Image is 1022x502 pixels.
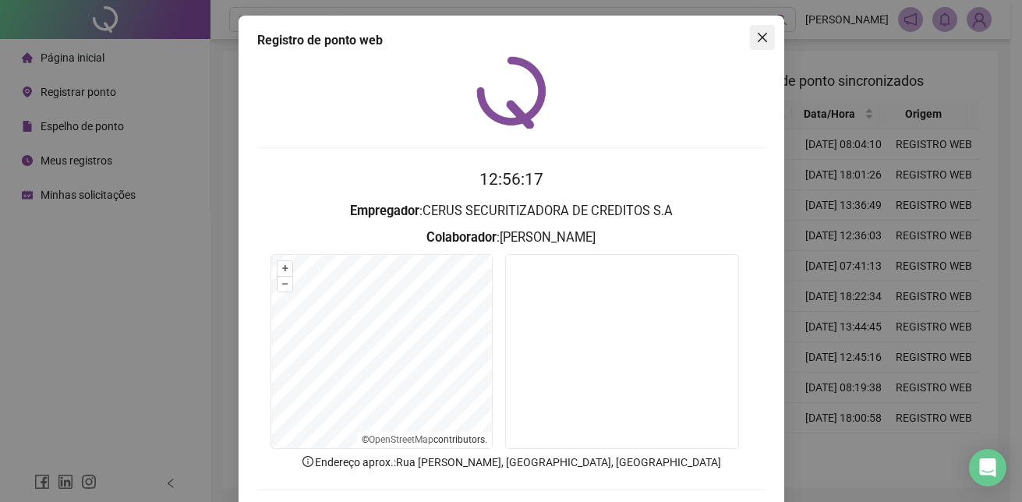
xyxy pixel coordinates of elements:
[479,170,543,189] time: 12:56:17
[278,261,292,276] button: +
[756,31,769,44] span: close
[476,56,546,129] img: QRPoint
[362,434,487,445] li: © contributors.
[350,203,419,218] strong: Empregador
[257,228,766,248] h3: : [PERSON_NAME]
[278,277,292,292] button: –
[750,25,775,50] button: Close
[969,449,1006,486] div: Open Intercom Messenger
[369,434,433,445] a: OpenStreetMap
[301,454,315,468] span: info-circle
[426,230,497,245] strong: Colaborador
[257,454,766,471] p: Endereço aprox. : Rua [PERSON_NAME], [GEOGRAPHIC_DATA], [GEOGRAPHIC_DATA]
[257,31,766,50] div: Registro de ponto web
[257,201,766,221] h3: : CERUS SECURITIZADORA DE CREDITOS S.A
